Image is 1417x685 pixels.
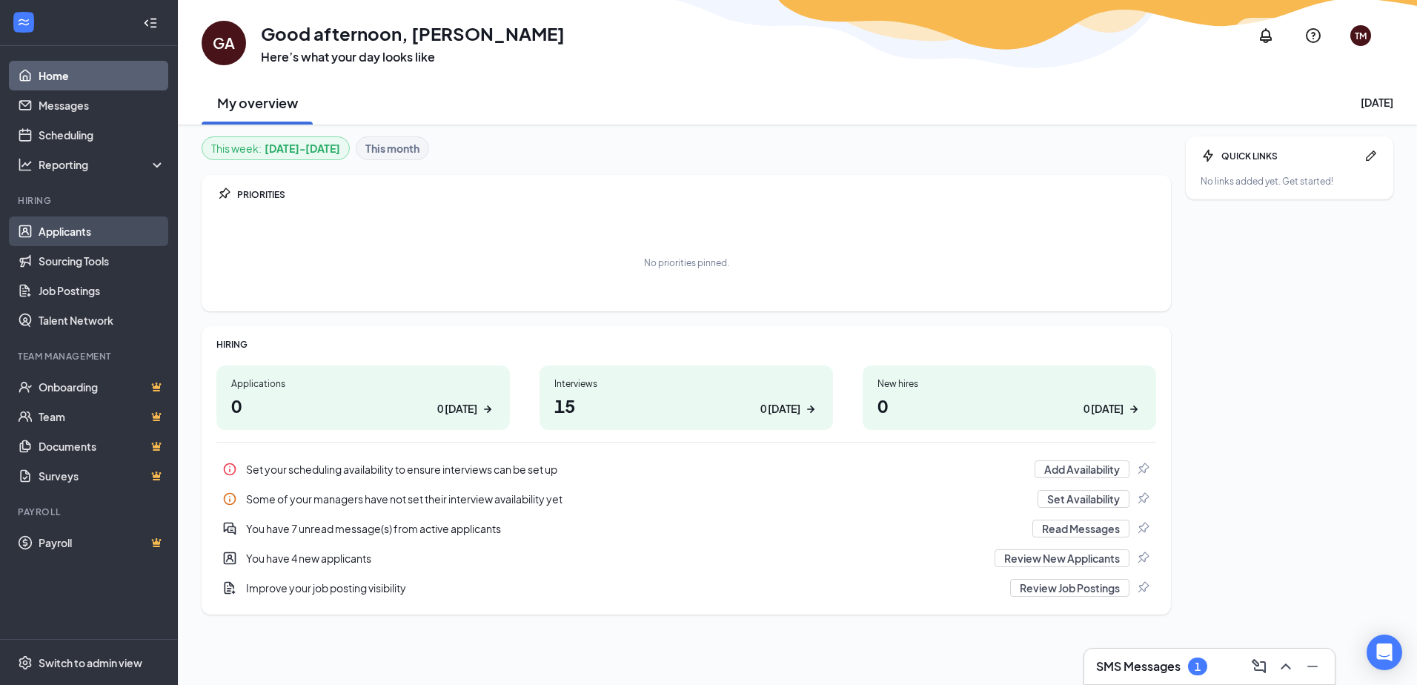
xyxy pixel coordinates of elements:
button: Read Messages [1032,520,1129,537]
div: Applications [231,377,495,390]
svg: Pin [1135,580,1150,595]
div: No links added yet. Get started! [1201,175,1378,188]
div: Improve your job posting visibility [216,573,1156,603]
a: OnboardingCrown [39,372,165,402]
a: Messages [39,90,165,120]
div: Payroll [18,506,162,518]
h1: 0 [231,393,495,418]
a: New hires00 [DATE]ArrowRight [863,365,1156,430]
svg: Minimize [1304,658,1321,675]
button: Review New Applicants [995,549,1129,567]
div: Some of your managers have not set their interview availability yet [246,492,1029,506]
div: HIRING [216,338,1156,351]
a: InfoSet your scheduling availability to ensure interviews can be set upAdd AvailabilityPin [216,454,1156,484]
a: Home [39,61,165,90]
svg: Settings [18,655,33,670]
button: ChevronUp [1272,655,1296,678]
a: Talent Network [39,305,165,335]
h2: My overview [217,93,298,112]
a: DoubleChatActiveYou have 7 unread message(s) from active applicantsRead MessagesPin [216,514,1156,543]
svg: Bolt [1201,148,1215,163]
svg: ArrowRight [1126,402,1141,417]
h1: 0 [877,393,1141,418]
a: Sourcing Tools [39,246,165,276]
div: Improve your job posting visibility [246,580,1001,595]
button: Review Job Postings [1010,579,1129,597]
h3: Here’s what your day looks like [261,49,565,65]
a: Job Postings [39,276,165,305]
div: Open Intercom Messenger [1367,635,1402,670]
button: Add Availability [1035,460,1129,478]
b: [DATE] - [DATE] [265,140,340,156]
div: Hiring [18,194,162,207]
svg: QuestionInfo [1304,27,1322,44]
div: No priorities pinned. [644,257,729,269]
div: Set your scheduling availability to ensure interviews can be set up [246,462,1026,477]
svg: Pin [1135,462,1150,477]
svg: ArrowRight [480,402,495,417]
div: Team Management [18,350,162,363]
h1: 15 [554,393,818,418]
svg: ChevronUp [1277,658,1295,675]
svg: Collapse [143,16,158,30]
svg: ComposeMessage [1250,658,1268,675]
div: Switch to admin view [39,655,142,670]
button: Minimize [1299,655,1323,678]
div: 0 [DATE] [437,401,477,417]
div: Some of your managers have not set their interview availability yet [216,484,1156,514]
div: PRIORITIES [237,188,1156,201]
div: [DATE] [1361,95,1393,110]
h1: Good afternoon, [PERSON_NAME] [261,21,565,46]
div: 1 [1195,661,1201,673]
a: DocumentAddImprove your job posting visibilityReview Job PostingsPin [216,573,1156,603]
svg: Pin [216,187,231,202]
b: This month [365,140,419,156]
a: SurveysCrown [39,461,165,491]
svg: Pen [1364,148,1378,163]
div: 0 [DATE] [1084,401,1124,417]
a: Applications00 [DATE]ArrowRight [216,365,510,430]
svg: Analysis [18,157,33,172]
svg: DocumentAdd [222,580,237,595]
div: You have 7 unread message(s) from active applicants [216,514,1156,543]
button: ComposeMessage [1246,655,1270,678]
div: QUICK LINKS [1221,150,1358,162]
div: Set your scheduling availability to ensure interviews can be set up [216,454,1156,484]
a: InfoSome of your managers have not set their interview availability yetSet AvailabilityPin [216,484,1156,514]
div: This week : [211,140,340,156]
svg: Pin [1135,521,1150,536]
div: 0 [DATE] [760,401,800,417]
svg: ArrowRight [803,402,818,417]
a: DocumentsCrown [39,431,165,461]
a: TeamCrown [39,402,165,431]
svg: Notifications [1257,27,1275,44]
a: Interviews150 [DATE]ArrowRight [540,365,833,430]
svg: Pin [1135,551,1150,566]
div: You have 7 unread message(s) from active applicants [246,521,1023,536]
div: New hires [877,377,1141,390]
svg: Info [222,492,237,506]
svg: DoubleChatActive [222,521,237,536]
button: Set Availability [1038,490,1129,508]
a: Scheduling [39,120,165,150]
svg: UserEntity [222,551,237,566]
a: Applicants [39,216,165,246]
svg: Info [222,462,237,477]
div: Reporting [39,157,166,172]
svg: Pin [1135,492,1150,506]
div: TM [1355,30,1367,42]
div: You have 4 new applicants [246,551,986,566]
svg: WorkstreamLogo [16,15,31,30]
h3: SMS Messages [1096,658,1181,675]
div: You have 4 new applicants [216,543,1156,573]
div: Interviews [554,377,818,390]
a: UserEntityYou have 4 new applicantsReview New ApplicantsPin [216,543,1156,573]
a: PayrollCrown [39,528,165,557]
